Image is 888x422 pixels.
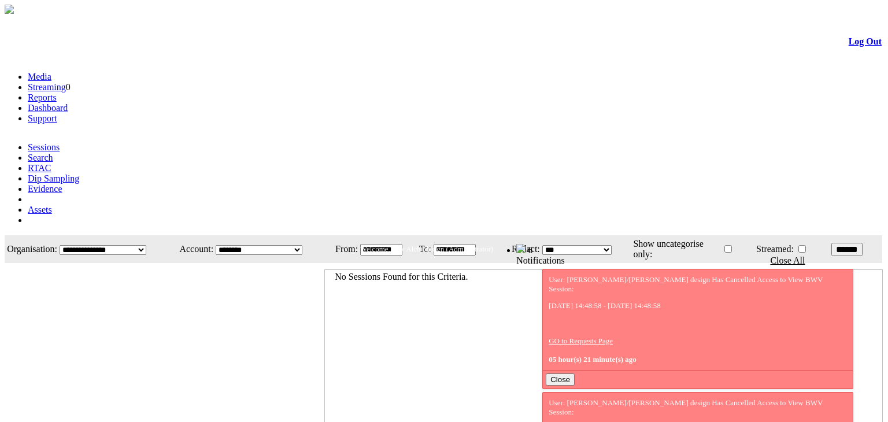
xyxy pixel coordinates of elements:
[5,5,14,14] img: arrow-3.png
[28,205,52,214] a: Assets
[849,36,882,46] a: Log Out
[528,245,532,255] span: 6
[170,236,214,262] td: Account:
[28,184,62,194] a: Evidence
[549,275,847,364] div: User: [PERSON_NAME]/[PERSON_NAME] design Has Cancelled Access to View BWV Session:
[360,245,493,253] span: Welcome, Nav Alchi design (Administrator)
[516,256,859,266] div: Notifications
[28,142,60,152] a: Sessions
[549,336,613,345] a: GO to Requests Page
[6,236,58,262] td: Organisation:
[28,72,51,82] a: Media
[770,256,805,265] a: Close All
[28,113,57,123] a: Support
[28,82,66,92] a: Streaming
[28,103,68,113] a: Dashboard
[546,373,575,386] button: Close
[549,301,847,310] p: [DATE] 14:48:58 - [DATE] 14:48:58
[28,173,79,183] a: Dip Sampling
[516,244,526,253] img: bell25.png
[28,92,57,102] a: Reports
[335,272,468,282] span: No Sessions Found for this Criteria.
[549,355,637,364] span: 05 hour(s) 21 minute(s) ago
[66,82,71,92] span: 0
[329,236,358,262] td: From:
[28,163,51,173] a: RTAC
[28,153,53,162] a: Search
